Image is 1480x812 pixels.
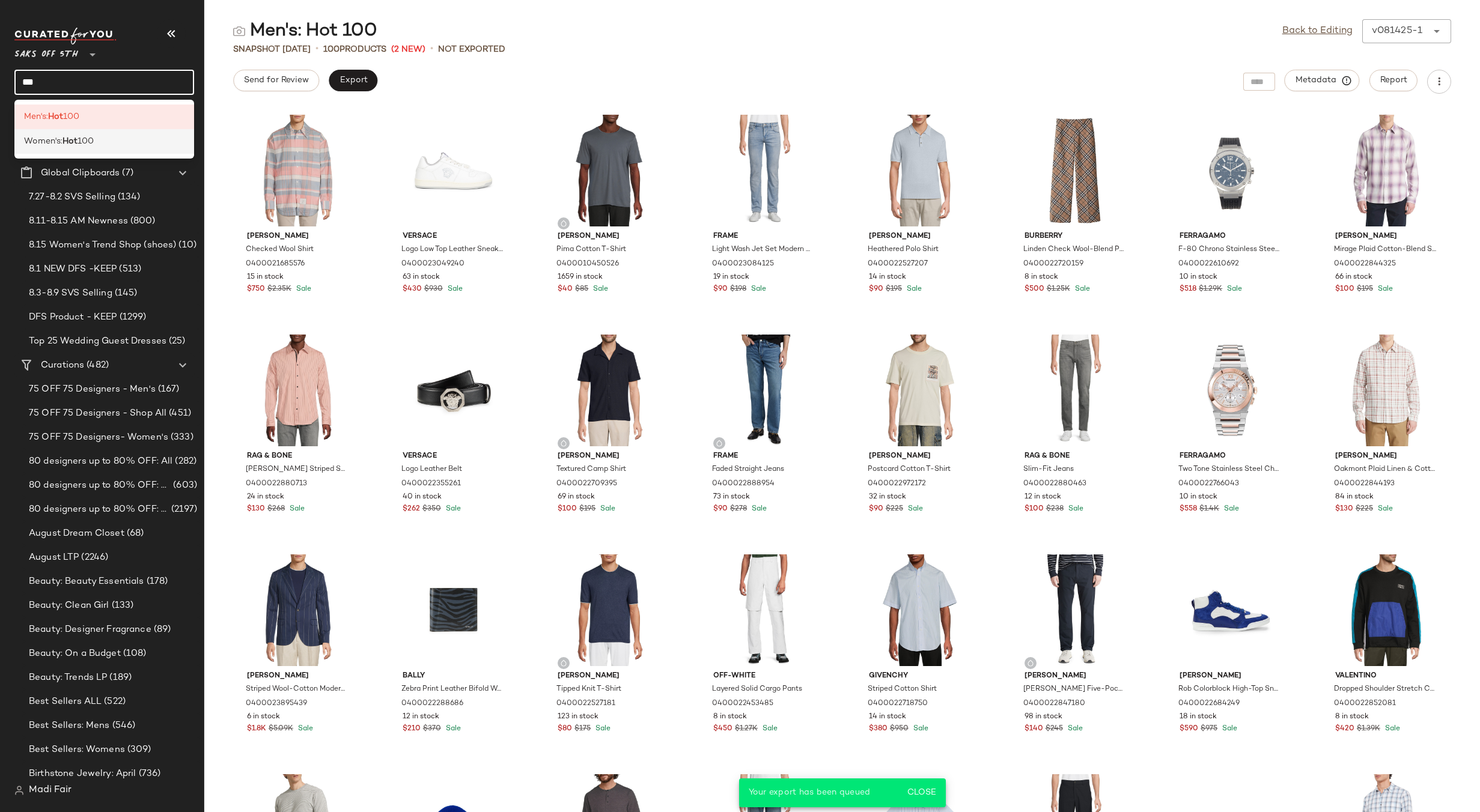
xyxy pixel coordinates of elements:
span: Sale [911,725,928,733]
span: [PERSON_NAME] [869,451,971,462]
span: $100 [558,504,577,515]
span: Oakmont Plaid Linen & Cotton-Blend Shirt [1334,464,1436,475]
span: 80 designers up to 80% OFF: Women's [29,503,169,517]
span: $1.25K [1047,284,1070,295]
span: Top 25 Wedding Guest Dresses [29,335,166,348]
span: Sale [287,505,305,513]
span: $1.29K [1199,284,1222,295]
span: Beauty: On a Budget [29,647,121,661]
span: (546) [110,719,136,733]
span: 100 [63,111,79,123]
span: 0400021685576 [246,259,305,270]
span: 0400010450526 [556,259,619,270]
span: 8 in stock [1335,712,1369,723]
span: Givenchy [869,671,971,682]
span: Pima Cotton T-Shirt [556,244,626,255]
span: 10 in stock [1180,492,1217,503]
span: (7) [120,166,133,180]
button: Report [1369,70,1418,91]
span: 0400023084125 [712,259,774,270]
span: $195 [1357,284,1373,295]
span: $558 [1180,504,1197,515]
span: $590 [1180,724,1198,735]
span: 15 in stock [247,272,284,283]
span: (133) [109,599,134,613]
span: $90 [869,284,883,295]
span: Sale [906,505,923,513]
b: Hot [48,111,63,123]
span: [PERSON_NAME] [1335,451,1437,462]
span: Sale [749,505,767,513]
img: 0400022766043 [1170,335,1291,446]
span: 14 in stock [869,712,906,723]
span: Layered Solid Cargo Pants [712,684,802,695]
span: $518 [1180,284,1196,295]
span: F-80 Chrono Stainless Steel Silicone Chronograph Strap Watch/42MM [1178,244,1281,255]
span: Women's: [24,135,62,148]
span: 0400022718750 [868,698,928,709]
span: (178) [144,575,168,589]
span: Sale [443,725,461,733]
img: 0400010450526_VENICEBLUE [548,115,669,226]
span: Frame [713,231,815,242]
span: (800) [128,214,156,228]
span: 0400022610692 [1178,259,1239,270]
span: Faded Straight Jeans [712,464,784,475]
span: 66 in stock [1335,272,1372,283]
img: 0400022527181_DENIMBLUE [548,554,669,666]
span: Versace [403,231,505,242]
span: $500 [1025,284,1044,295]
img: 0400022610692_STAINLESSSTEEL [1170,115,1291,226]
span: 8.11-8.15 AM Newness [29,214,128,228]
span: Dropped Shoulder Stretch Cotton Sweatshirt [1334,684,1436,695]
img: 0400023049240_WHITE [393,115,514,226]
span: $420 [1335,724,1354,735]
span: 18 in stock [1180,712,1217,723]
span: $350 [422,504,441,515]
span: (68) [124,527,144,541]
span: Checked Wool Shirt [246,244,314,255]
span: $198 [730,284,746,295]
span: 0400022972172 [868,479,926,489]
img: 0400022684249_NEONBLUEWHITE [1170,554,1291,666]
span: [PERSON_NAME] [1180,671,1282,682]
div: v081425-1 [1372,24,1422,38]
span: 0400022880713 [246,479,307,489]
span: (89) [151,623,171,637]
span: $430 [403,284,422,295]
span: 0400023049240 [401,259,464,270]
span: Beauty: Clean Girl [29,599,109,613]
button: Close [901,782,940,804]
span: 0400022766043 [1178,479,1239,489]
span: 24 in stock [247,492,284,503]
span: $130 [247,504,265,515]
span: (482) [84,359,109,372]
span: $195 [886,284,902,295]
span: $210 [403,724,421,735]
span: $450 [713,724,732,735]
span: August LTP [29,551,79,565]
span: (522) [102,695,126,709]
img: 0400022453485_WHITE [704,554,825,666]
span: 0400022880463 [1023,479,1086,489]
img: 0400022880463_MEDIUMWASH [1015,335,1136,446]
span: $278 [730,504,747,515]
span: $750 [247,284,265,295]
span: Tipped Knit T-Shirt [556,684,621,695]
span: Birthstone Jewelry: April [29,767,136,781]
span: $225 [1356,504,1373,515]
span: $5.09K [269,724,293,735]
span: Curations [41,359,84,372]
span: (10) [176,238,196,252]
span: (167) [156,383,180,396]
span: Saks OFF 5TH [14,41,78,62]
span: Sale [904,285,922,293]
span: 8.1 NEW DFS -KEEP [29,262,117,276]
span: Snapshot [DATE] [233,43,311,56]
span: Logo Leather Belt [401,464,462,475]
span: 0400022709395 [556,479,617,489]
span: Sale [1065,725,1083,733]
span: 0400022355261 [401,479,461,489]
span: Sale [1225,285,1242,293]
span: 75 OFF 75 Designers- Women's [29,431,168,444]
